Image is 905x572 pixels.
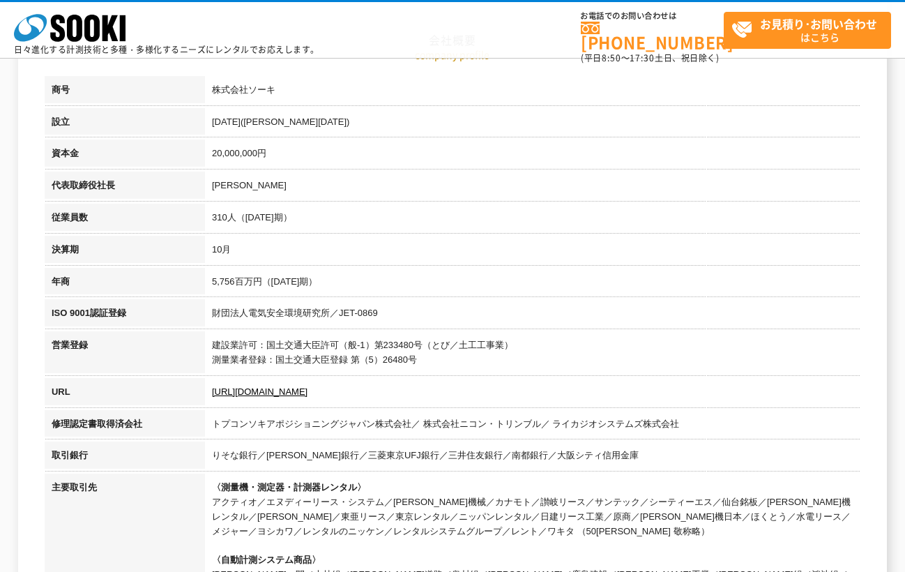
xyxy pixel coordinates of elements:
[45,331,205,378] th: 営業登録
[45,172,205,204] th: 代表取締役社長
[581,52,719,64] span: (平日 ～ 土日、祝日除く)
[205,442,860,474] td: りそな銀行／[PERSON_NAME]銀行／三菱東京UFJ銀行／三井住友銀行／南都銀行／大阪シティ信用金庫
[212,482,366,492] span: 〈測量機・測定器・計測器レンタル〉
[45,378,205,410] th: URL
[45,236,205,268] th: 決算期
[45,108,205,140] th: 設立
[205,204,860,236] td: 310人（[DATE]期）
[212,386,307,397] a: [URL][DOMAIN_NAME]
[205,331,860,378] td: 建設業許可：国土交通大臣許可（般-1）第233480号（とび／土工工事業） 測量業者登録：国土交通大臣登録 第（5）26480号
[630,52,655,64] span: 17:30
[45,299,205,331] th: ISO 9001認証登録
[581,12,724,20] span: お電話でのお問い合わせは
[205,172,860,204] td: [PERSON_NAME]
[205,108,860,140] td: [DATE]([PERSON_NAME][DATE])
[212,555,321,565] span: 〈自動計測システム商品〉
[760,15,877,32] strong: お見積り･お問い合わせ
[731,13,890,47] span: はこちら
[45,204,205,236] th: 従業員数
[45,76,205,108] th: 商号
[205,76,860,108] td: 株式会社ソーキ
[602,52,621,64] span: 8:50
[14,45,319,54] p: 日々進化する計測技術と多種・多様化するニーズにレンタルでお応えします。
[45,442,205,474] th: 取引銀行
[45,140,205,172] th: 資本金
[45,268,205,300] th: 年商
[205,268,860,300] td: 5,756百万円（[DATE]期）
[581,22,724,50] a: [PHONE_NUMBER]
[45,410,205,442] th: 修理認定書取得済会社
[205,140,860,172] td: 20,000,000円
[724,12,891,49] a: お見積り･お問い合わせはこちら
[205,410,860,442] td: トプコンソキアポジショニングジャパン株式会社／ 株式会社ニコン・トリンブル／ ライカジオシステムズ株式会社
[205,299,860,331] td: 財団法人電気安全環境研究所／JET-0869
[205,236,860,268] td: 10月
